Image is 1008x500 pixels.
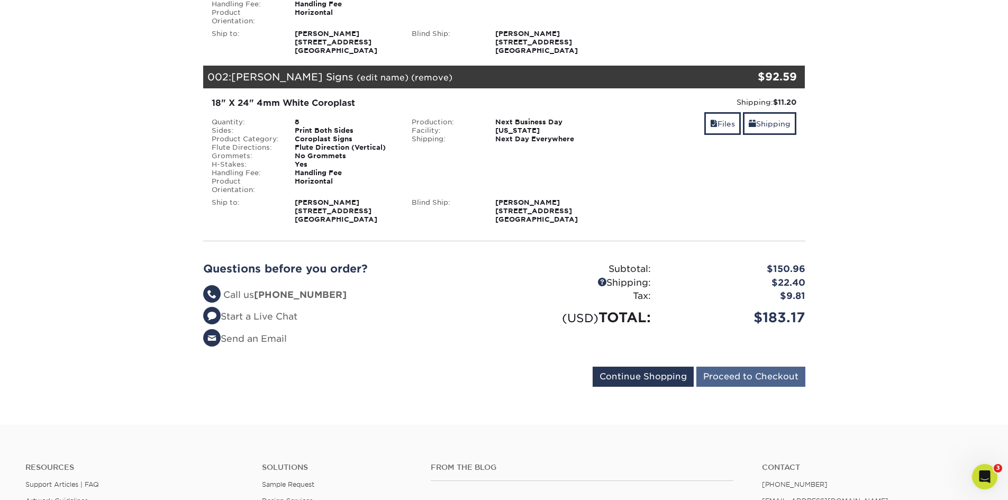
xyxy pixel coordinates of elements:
div: Horizontal [287,177,404,194]
span: files [710,120,718,128]
small: (USD) [562,311,598,325]
a: (remove) [411,72,452,83]
div: Grommets: [204,152,287,160]
div: $183.17 [659,307,813,328]
div: H-Stakes: [204,160,287,169]
a: Support Articles | FAQ [25,480,99,488]
strong: [PERSON_NAME] [STREET_ADDRESS] [GEOGRAPHIC_DATA] [295,30,377,54]
div: Quantity: [204,118,287,126]
iframe: Intercom live chat [972,464,997,489]
a: Contact [762,463,983,472]
div: Ship to: [204,198,287,224]
div: Coroplast Signs [287,135,404,143]
div: Next Day Everywhere [487,135,604,143]
div: Product Category: [204,135,287,143]
span: shipping [749,120,756,128]
div: $92.59 [705,69,797,85]
div: Tax: [504,289,659,303]
li: Call us [203,288,496,302]
div: Production: [404,118,487,126]
div: No Grommets [287,152,404,160]
div: Yes [287,160,404,169]
div: Blind Ship: [404,198,487,224]
input: Continue Shopping [593,367,694,387]
div: 002: [203,66,705,89]
h4: Solutions [262,463,415,472]
a: Shipping [743,112,796,135]
div: $150.96 [659,262,813,276]
a: Sample Request [262,480,314,488]
div: Horizontal [287,8,404,25]
div: 18" X 24" 4mm White Coroplast [212,97,596,110]
span: [PERSON_NAME] Signs [231,71,353,83]
div: $22.40 [659,276,813,290]
strong: [PHONE_NUMBER] [254,289,347,300]
div: Handling Fee: [204,169,287,177]
strong: $11.20 [773,98,796,106]
h4: From the Blog [431,463,733,472]
div: Facility: [404,126,487,135]
a: Send an Email [203,333,287,344]
div: Shipping: [612,97,797,107]
div: TOTAL: [504,307,659,328]
strong: [PERSON_NAME] [STREET_ADDRESS] [GEOGRAPHIC_DATA] [495,198,578,223]
a: Start a Live Chat [203,311,297,322]
div: Shipping: [404,135,487,143]
span: 3 [994,464,1002,472]
a: Files [704,112,741,135]
div: Next Business Day [487,118,604,126]
div: Flute Directions: [204,143,287,152]
h2: Questions before you order? [203,262,496,275]
div: Flute Direction (Vertical) [287,143,404,152]
h4: Resources [25,463,246,472]
div: Blind Ship: [404,30,487,55]
div: $9.81 [659,289,813,303]
a: [PHONE_NUMBER] [762,480,828,488]
div: [US_STATE] [487,126,604,135]
div: Shipping: [504,276,659,290]
div: Product Orientation: [204,8,287,25]
strong: [PERSON_NAME] [STREET_ADDRESS] [GEOGRAPHIC_DATA] [295,198,377,223]
div: Subtotal: [504,262,659,276]
div: Print Both Sides [287,126,404,135]
a: (edit name) [357,72,408,83]
div: Sides: [204,126,287,135]
div: Handling Fee [287,169,404,177]
div: Ship to: [204,30,287,55]
div: 8 [287,118,404,126]
strong: [PERSON_NAME] [STREET_ADDRESS] [GEOGRAPHIC_DATA] [495,30,578,54]
div: Product Orientation: [204,177,287,194]
input: Proceed to Checkout [696,367,805,387]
